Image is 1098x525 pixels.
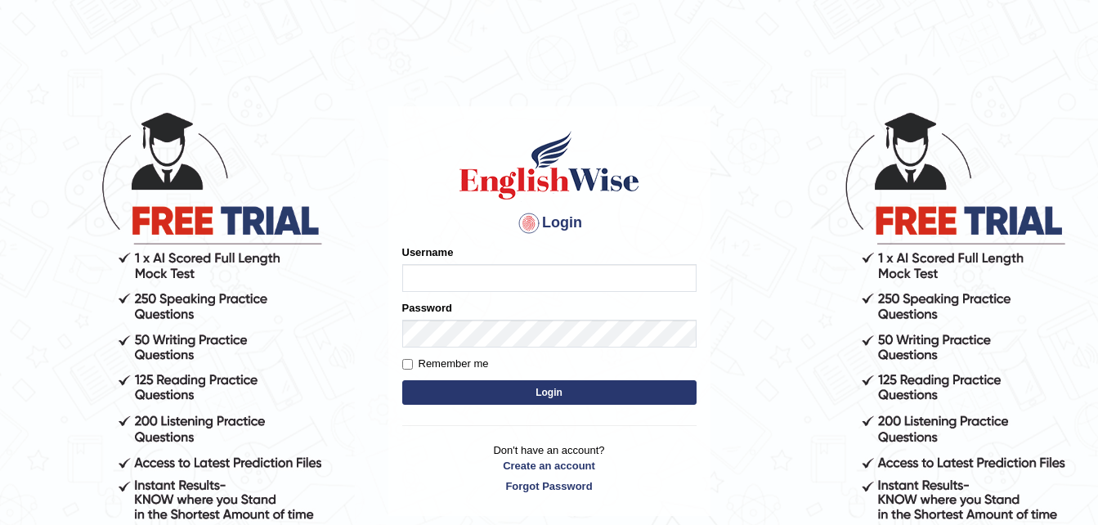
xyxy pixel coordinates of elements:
label: Remember me [402,356,489,372]
label: Username [402,245,454,260]
img: Logo of English Wise sign in for intelligent practice with AI [456,128,643,202]
a: Create an account [402,458,697,473]
label: Password [402,300,452,316]
h4: Login [402,210,697,236]
p: Don't have an account? [402,442,697,493]
button: Login [402,380,697,405]
input: Remember me [402,359,413,370]
a: Forgot Password [402,478,697,494]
